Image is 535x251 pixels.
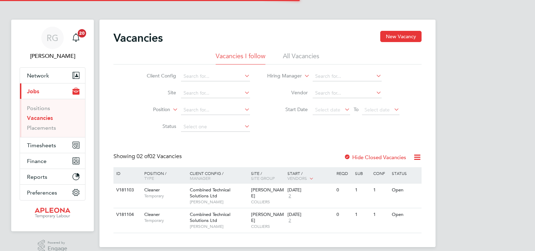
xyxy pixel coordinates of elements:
span: 2 [287,218,292,224]
span: Finance [27,158,47,164]
div: Client Config / [188,167,249,184]
label: Hide Closed Vacancies [344,154,406,161]
div: 0 [335,184,353,197]
input: Search for... [181,105,250,115]
span: 02 of [137,153,149,160]
label: Site [136,89,176,96]
input: Search for... [313,72,382,81]
div: Site / [249,167,286,184]
span: Combined Technical Solutions Ltd [190,211,230,223]
span: 20 [78,29,86,38]
span: Timesheets [27,142,56,149]
span: To [352,105,361,114]
img: apleona-logo-retina.png [35,208,70,219]
div: Conf [371,167,390,179]
button: Jobs [20,83,85,99]
input: Select one [181,122,250,132]
a: Positions [27,105,50,111]
div: 1 [371,184,390,197]
input: Search for... [181,72,250,81]
span: 2 [287,193,292,199]
label: Vendor [267,89,308,96]
span: Vendors [287,175,307,181]
span: Temporary [144,193,186,199]
label: Status [136,123,176,129]
span: Select date [315,107,340,113]
div: Sub [353,167,371,179]
span: COLLIERS [251,224,284,229]
a: Placements [27,124,56,131]
span: Cleaner [144,211,160,217]
span: Jobs [27,88,39,95]
div: 1 [353,208,371,221]
span: [PERSON_NAME] [190,199,248,205]
div: [DATE] [287,187,333,193]
div: Position / [139,167,188,184]
div: Reqd [335,167,353,179]
div: Start / [286,167,335,185]
input: Search for... [181,88,250,98]
span: Manager [190,175,210,181]
input: Search for... [313,88,382,98]
button: Reports [20,169,85,184]
button: Preferences [20,185,85,200]
span: Site Group [251,175,275,181]
div: V181104 [114,208,139,221]
label: Client Config [136,73,176,79]
button: Finance [20,153,85,169]
a: Go to home page [20,208,85,219]
span: Temporary [144,218,186,223]
span: Rachel George-Davidson [20,52,85,60]
span: [PERSON_NAME] [251,211,284,223]
div: 0 [335,208,353,221]
h2: Vacancies [113,31,163,45]
button: New Vacancy [380,31,422,42]
span: 02 Vacancies [137,153,182,160]
a: Vacancies [27,115,53,121]
label: Start Date [267,106,308,113]
span: Combined Technical Solutions Ltd [190,187,230,199]
span: COLLIERS [251,199,284,205]
div: V181103 [114,184,139,197]
div: Jobs [20,99,85,137]
a: 20 [69,27,83,49]
div: ID [114,167,139,179]
span: Type [144,175,154,181]
div: Showing [113,153,183,160]
div: Open [390,208,421,221]
nav: Main navigation [11,20,94,231]
span: Preferences [27,189,57,196]
li: All Vacancies [283,52,319,65]
span: Powered by [48,240,67,246]
label: Hiring Manager [262,73,302,80]
button: Timesheets [20,137,85,153]
span: Select date [364,107,390,113]
span: Reports [27,174,47,180]
span: [PERSON_NAME] [190,224,248,229]
div: [DATE] [287,212,333,218]
li: Vacancies I follow [216,52,265,65]
div: 1 [371,208,390,221]
span: Cleaner [144,187,160,193]
div: 1 [353,184,371,197]
div: Status [390,167,421,179]
div: Open [390,184,421,197]
span: [PERSON_NAME] [251,187,284,199]
a: RG[PERSON_NAME] [20,27,85,60]
span: RG [47,33,58,42]
button: Network [20,68,85,83]
span: Network [27,72,49,79]
label: Position [130,106,170,113]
